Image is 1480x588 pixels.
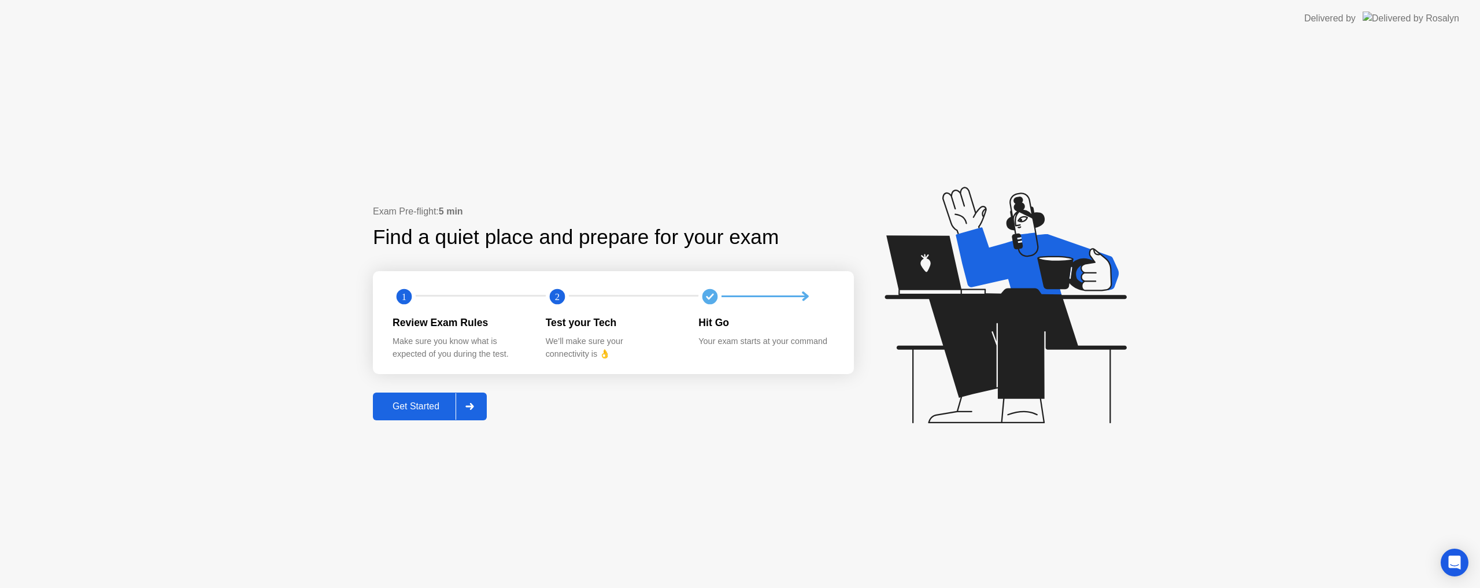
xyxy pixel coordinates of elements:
div: Hit Go [698,315,833,330]
text: 2 [555,291,560,302]
div: Exam Pre-flight: [373,205,854,219]
div: Test your Tech [546,315,680,330]
b: 5 min [439,206,463,216]
img: Delivered by Rosalyn [1363,12,1459,25]
div: Find a quiet place and prepare for your exam [373,222,780,253]
div: Open Intercom Messenger [1441,549,1468,576]
text: 1 [402,291,406,302]
div: Delivered by [1304,12,1356,25]
div: Your exam starts at your command [698,335,833,348]
div: Make sure you know what is expected of you during the test. [393,335,527,360]
div: We’ll make sure your connectivity is 👌 [546,335,680,360]
div: Get Started [376,401,456,412]
div: Review Exam Rules [393,315,527,330]
button: Get Started [373,393,487,420]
